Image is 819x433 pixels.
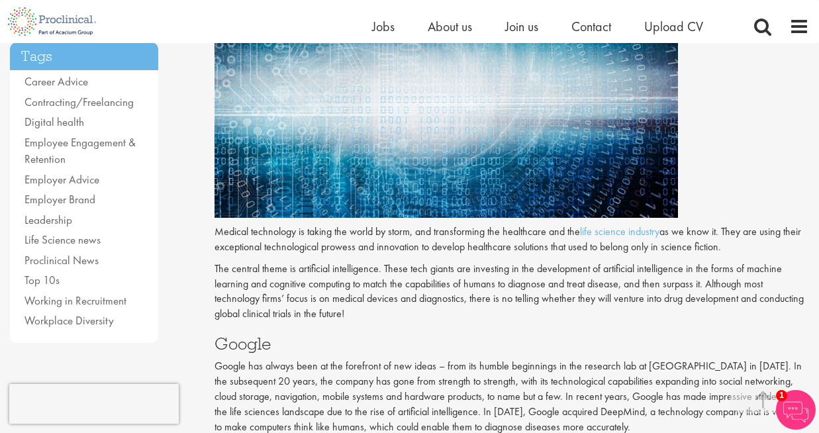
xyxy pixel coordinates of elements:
a: Jobs [372,18,395,35]
a: Top 10s [24,273,60,287]
a: Employer Advice [24,172,99,187]
a: Join us [505,18,538,35]
h3: Google [215,335,809,352]
img: Chatbot [776,390,816,430]
a: Contracting/Freelancing [24,95,134,109]
iframe: reCAPTCHA [9,384,179,424]
a: Proclinical News [24,253,99,267]
a: Leadership [24,213,72,227]
a: Life Science news [24,232,101,247]
a: Career Advice [24,74,88,89]
a: Upload CV [644,18,703,35]
a: Working in Recruitment [24,293,126,308]
a: Contact [571,18,611,35]
a: Employer Brand [24,192,95,207]
p: Medical technology is taking the world by storm, and transforming the healthcare and the as we kn... [215,224,809,255]
p: The central theme is artificial intelligence. These tech giants are investing in the development ... [215,262,809,322]
a: life science industry [580,224,659,238]
span: 1 [776,390,787,401]
h3: Tags [10,42,158,71]
a: Workplace Diversity [24,313,114,328]
a: Digital health [24,115,84,129]
a: About us [428,18,472,35]
a: Employee Engagement & Retention [24,135,136,167]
